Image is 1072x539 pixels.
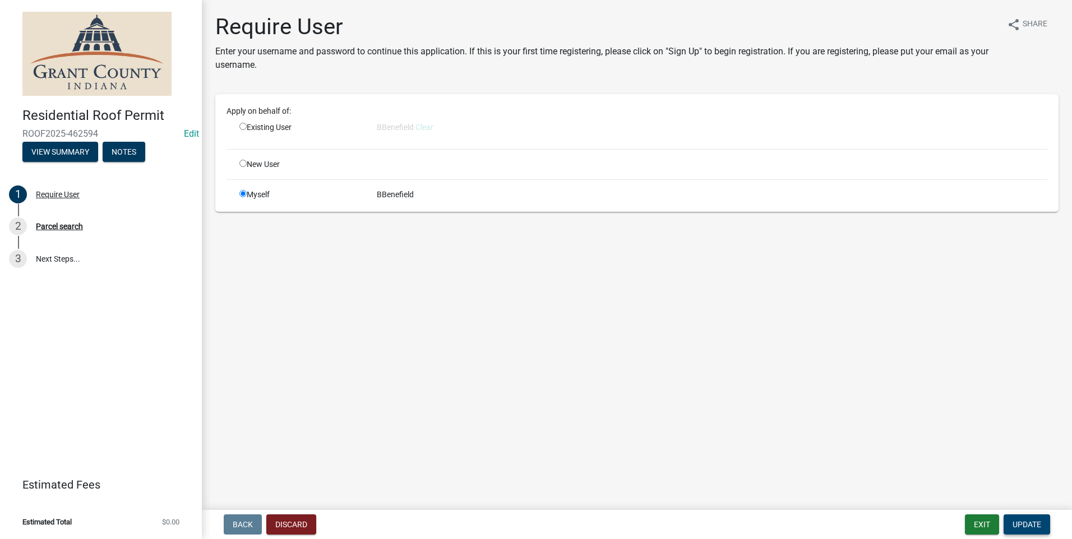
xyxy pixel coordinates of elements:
[1023,18,1047,31] span: Share
[231,159,368,170] div: New User
[218,105,1056,117] div: Apply on behalf of:
[22,12,172,96] img: Grant County, Indiana
[9,250,27,268] div: 3
[22,108,193,124] h4: Residential Roof Permit
[1004,514,1050,535] button: Update
[22,128,179,139] span: ROOF2025-462594
[9,473,184,496] a: Estimated Fees
[998,13,1056,35] button: shareShare
[9,217,27,235] div: 2
[22,518,72,526] span: Estimated Total
[103,148,145,157] wm-modal-confirm: Notes
[224,514,262,535] button: Back
[266,514,316,535] button: Discard
[231,122,368,140] div: Existing User
[215,13,998,40] h1: Require User
[184,128,199,139] a: Edit
[231,189,368,201] div: Myself
[36,222,83,230] div: Parcel search
[233,520,253,529] span: Back
[22,148,98,157] wm-modal-confirm: Summary
[103,142,145,162] button: Notes
[368,189,1056,201] div: BBenefield
[1007,18,1020,31] i: share
[1013,520,1041,529] span: Update
[36,190,80,198] div: Require User
[162,518,179,526] span: $0.00
[965,514,999,535] button: Exit
[9,185,27,203] div: 1
[215,45,998,72] p: Enter your username and password to continue this application. If this is your first time registe...
[184,128,199,139] wm-modal-confirm: Edit Application Number
[22,142,98,162] button: View Summary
